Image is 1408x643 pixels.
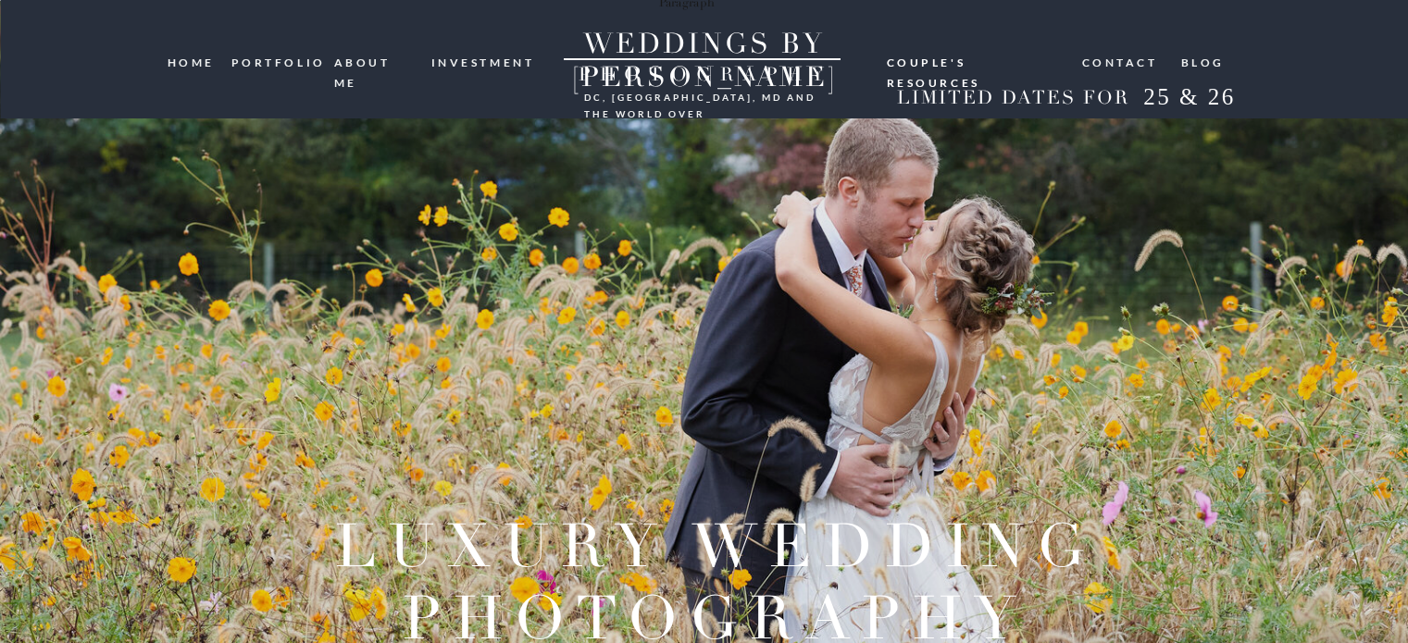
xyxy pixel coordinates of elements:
[231,53,320,70] a: portfolio
[535,28,874,60] a: WEDDINGS BY [PERSON_NAME]
[1129,83,1251,117] h2: 25 & 26
[168,53,218,71] a: HOME
[431,53,537,70] a: investment
[1082,53,1160,70] a: Contact
[891,87,1137,110] h2: LIMITED DATES FOR
[334,53,418,70] a: ABOUT ME
[887,53,1065,68] a: Couple's resources
[584,89,821,104] h3: DC, [GEOGRAPHIC_DATA], md and the world over
[1181,53,1226,70] a: blog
